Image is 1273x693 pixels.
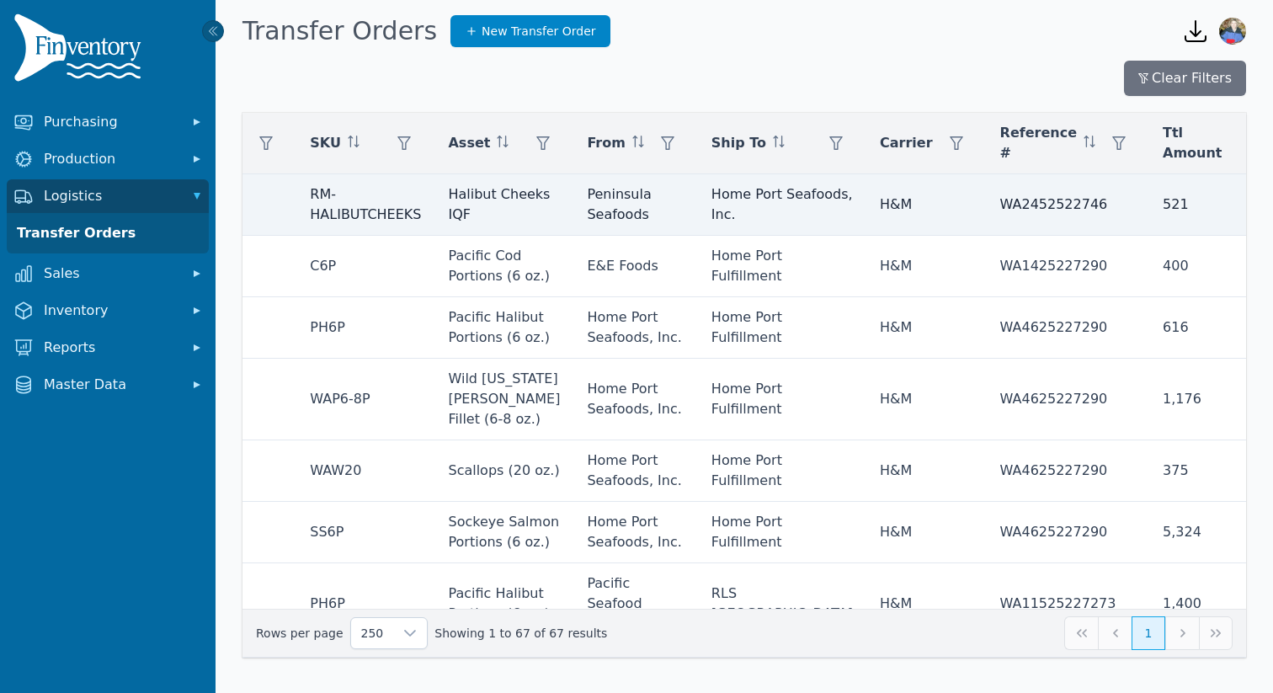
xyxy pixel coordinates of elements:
[44,149,178,169] span: Production
[880,133,933,153] span: Carrier
[310,133,341,153] span: SKU
[573,297,697,359] td: Home Port Seafoods, Inc.
[866,297,987,359] td: H&M
[866,502,987,563] td: H&M
[434,359,573,440] td: Wild [US_STATE] [PERSON_NAME] Fillet (6-8 oz.)
[587,133,625,153] span: From
[987,297,1149,359] td: WA4625227290
[296,359,434,440] td: WAP6-8P
[1149,563,1235,645] td: 1,400
[1149,359,1235,440] td: 1,176
[698,297,866,359] td: Home Port Fulfillment
[7,179,209,213] button: Logistics
[296,297,434,359] td: PH6P
[987,440,1149,502] td: WA4625227290
[7,105,209,139] button: Purchasing
[1149,502,1235,563] td: 5,324
[698,563,866,645] td: RLS [GEOGRAPHIC_DATA]
[866,359,987,440] td: H&M
[866,236,987,297] td: H&M
[987,359,1149,440] td: WA4625227290
[7,331,209,365] button: Reports
[434,236,573,297] td: Pacific Cod Portions (6 oz.)
[698,502,866,563] td: Home Port Fulfillment
[13,13,148,88] img: Finventory
[1124,61,1246,96] button: Clear Filters
[573,440,697,502] td: Home Port Seafoods, Inc.
[573,359,697,440] td: Home Port Seafoods, Inc.
[866,174,987,236] td: H&M
[866,440,987,502] td: H&M
[44,264,178,284] span: Sales
[434,174,573,236] td: Halibut Cheeks IQF
[10,216,205,250] a: Transfer Orders
[434,502,573,563] td: Sockeye Salmon Portions (6 oz.)
[296,174,434,236] td: RM-HALIBUTCHEEKS
[1163,123,1222,163] span: Ttl Amount
[698,174,866,236] td: Home Port Seafoods, Inc.
[573,174,697,236] td: Peninsula Seafoods
[1149,297,1235,359] td: 616
[1149,440,1235,502] td: 375
[711,133,766,153] span: Ship To
[1149,174,1235,236] td: 521
[434,563,573,645] td: Pacific Halibut Portions (6 oz.)
[7,142,209,176] button: Production
[698,440,866,502] td: Home Port Fulfillment
[482,23,596,40] span: New Transfer Order
[351,618,394,648] span: Rows per page
[987,174,1149,236] td: WA2452522746
[698,236,866,297] td: Home Port Fulfillment
[1132,616,1165,650] button: Page 1
[1000,123,1077,163] span: Reference #
[242,16,437,46] h1: Transfer Orders
[44,338,178,358] span: Reports
[296,563,434,645] td: PH6P
[866,563,987,645] td: H&M
[573,563,697,645] td: Pacific Seafood Group
[698,359,866,440] td: Home Port Fulfillment
[44,112,178,132] span: Purchasing
[44,375,178,395] span: Master Data
[434,440,573,502] td: Scallops (20 oz.)
[448,133,490,153] span: Asset
[7,257,209,291] button: Sales
[987,502,1149,563] td: WA4625227290
[296,236,434,297] td: C6P
[44,301,178,321] span: Inventory
[44,186,178,206] span: Logistics
[450,15,610,47] a: New Transfer Order
[573,236,697,297] td: E&E Foods
[296,440,434,502] td: WAW20
[573,502,697,563] td: Home Port Seafoods, Inc.
[987,563,1149,645] td: WA11525227273
[7,368,209,402] button: Master Data
[987,236,1149,297] td: WA1425227290
[1149,236,1235,297] td: 400
[296,502,434,563] td: SS6P
[7,294,209,328] button: Inventory
[434,297,573,359] td: Pacific Halibut Portions (6 oz.)
[434,625,607,642] span: Showing 1 to 67 of 67 results
[1219,18,1246,45] img: Jennifer Keith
